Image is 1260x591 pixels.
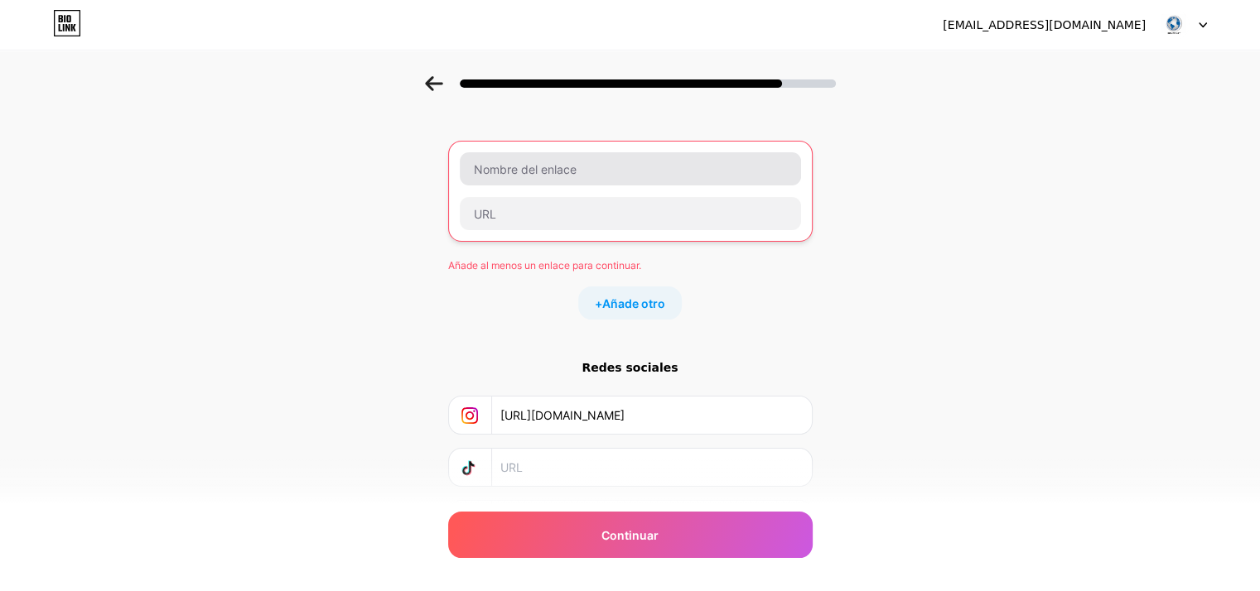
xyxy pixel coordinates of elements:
[460,152,801,185] input: Nombre del enlace
[500,501,801,538] input: URL
[943,18,1146,31] font: [EMAIL_ADDRESS][DOMAIN_NAME]
[602,296,665,310] font: Añade otro
[582,361,678,374] font: Redes sociales
[500,449,801,486] input: URL
[460,197,801,230] input: URL
[500,396,801,434] input: URL
[1158,9,1190,41] img: grupo_ilt
[448,259,641,271] font: Añade al menos un enlace para continuar.
[595,296,602,310] font: +
[601,528,659,542] font: Continuar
